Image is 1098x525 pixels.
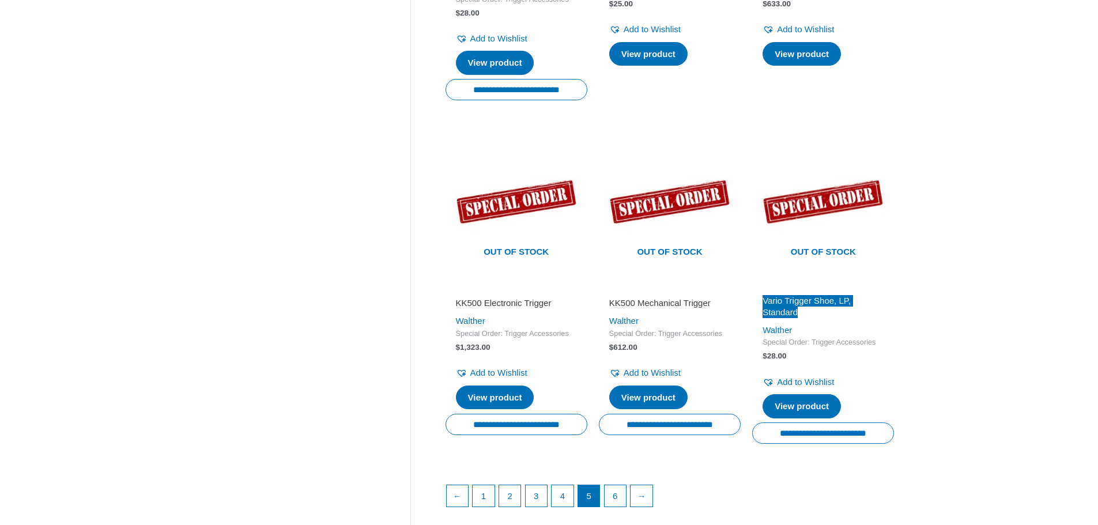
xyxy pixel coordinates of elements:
a: Out of stock [446,133,587,274]
a: Out of stock [752,133,894,274]
a: Page 2 [499,485,521,507]
a: KK500 Electronic Trigger [456,297,577,313]
a: Page 3 [526,485,548,507]
h2: Vario Trigger Shoe, LP, Standard [763,295,884,318]
span: Out of stock [608,239,732,266]
bdi: 28.00 [763,352,786,360]
a: KK500 Mechanical Trigger [609,297,730,313]
a: Walther [763,325,792,335]
iframe: Customer reviews powered by Trustpilot [609,281,730,295]
span: Add to Wishlist [777,377,834,387]
a: Out of stock [599,133,741,274]
a: Add to Wishlist [763,374,834,390]
iframe: Customer reviews powered by Trustpilot [763,281,884,295]
a: Read more about “AP20 Trigger Guard” [609,42,688,66]
a: Read more about “KK500 Electronic Trigger” [456,386,534,410]
a: Read more about “LP500 Electronic Trigger” [763,42,841,66]
span: $ [456,9,461,17]
span: Special Order: Trigger Accessories [456,329,577,339]
h2: KK500 Mechanical Trigger [609,297,730,309]
a: Add to Wishlist [456,365,527,381]
iframe: Customer reviews powered by Trustpilot [456,281,577,295]
a: Read more about “Vario Trigger Shoe, LP, Standard” [456,51,534,75]
a: Add to Wishlist [763,21,834,37]
bdi: 28.00 [456,9,480,17]
a: → [631,485,652,507]
a: Walther [456,316,485,326]
nav: Product Pagination [446,485,895,513]
bdi: 612.00 [609,343,637,352]
a: Add to Wishlist [609,21,681,37]
a: ← [447,485,469,507]
a: Walther [609,316,639,326]
bdi: 1,323.00 [456,343,490,352]
a: Read more about “Vario Trigger Shoe, LP, Standard” [763,394,841,418]
img: Vario Trigger Shoe, LP, Standard [752,133,894,274]
img: KK500 Electronic Trigger [446,133,587,274]
span: Page 5 [578,485,600,507]
a: Add to Wishlist [609,365,681,381]
span: Add to Wishlist [777,24,834,34]
span: $ [456,343,461,352]
span: Special Order: Trigger Accessories [609,329,730,339]
span: Add to Wishlist [470,33,527,43]
span: Add to Wishlist [624,368,681,377]
span: Out of stock [454,239,579,266]
span: Special Order: Trigger Accessories [763,338,884,348]
span: Add to Wishlist [470,368,527,377]
img: KK500 Mechanical Trigger [599,133,741,274]
h2: KK500 Electronic Trigger [456,297,577,309]
a: Vario Trigger Shoe, LP, Standard [763,295,884,322]
a: Page 6 [605,485,627,507]
span: $ [763,352,767,360]
a: Page 4 [552,485,573,507]
a: Page 1 [473,485,495,507]
span: $ [609,343,614,352]
a: Read more about “KK500 Mechanical Trigger” [609,386,688,410]
span: Add to Wishlist [624,24,681,34]
span: Out of stock [761,239,885,266]
a: Add to Wishlist [456,31,527,47]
